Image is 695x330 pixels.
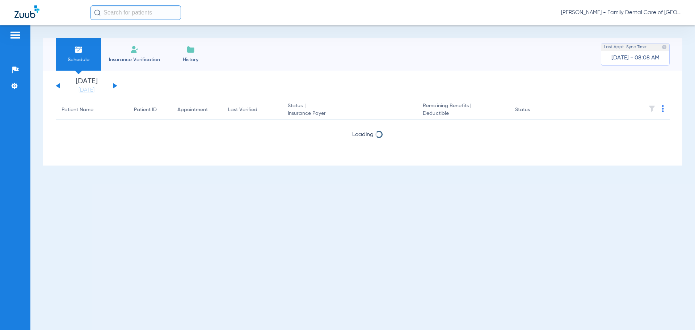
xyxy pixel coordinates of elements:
[662,105,664,112] img: group-dot-blue.svg
[65,87,108,94] a: [DATE]
[611,54,660,62] span: [DATE] - 08:08 AM
[61,56,96,63] span: Schedule
[561,9,681,16] span: [PERSON_NAME] - Family Dental Care of [GEOGRAPHIC_DATA]
[62,106,122,114] div: Patient Name
[177,106,216,114] div: Appointment
[90,5,181,20] input: Search for patients
[130,45,139,54] img: Manual Insurance Verification
[282,100,417,120] th: Status |
[662,45,667,50] img: last sync help info
[288,110,411,117] span: Insurance Payer
[62,106,93,114] div: Patient Name
[604,43,647,51] span: Last Appt. Sync Time:
[14,5,39,18] img: Zuub Logo
[106,56,163,63] span: Insurance Verification
[186,45,195,54] img: History
[509,100,558,120] th: Status
[9,31,21,39] img: hamburger-icon
[65,78,108,94] li: [DATE]
[352,132,374,138] span: Loading
[173,56,208,63] span: History
[74,45,83,54] img: Schedule
[228,106,276,114] div: Last Verified
[228,106,257,114] div: Last Verified
[134,106,166,114] div: Patient ID
[417,100,509,120] th: Remaining Benefits |
[134,106,157,114] div: Patient ID
[177,106,208,114] div: Appointment
[94,9,101,16] img: Search Icon
[423,110,503,117] span: Deductible
[648,105,656,112] img: filter.svg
